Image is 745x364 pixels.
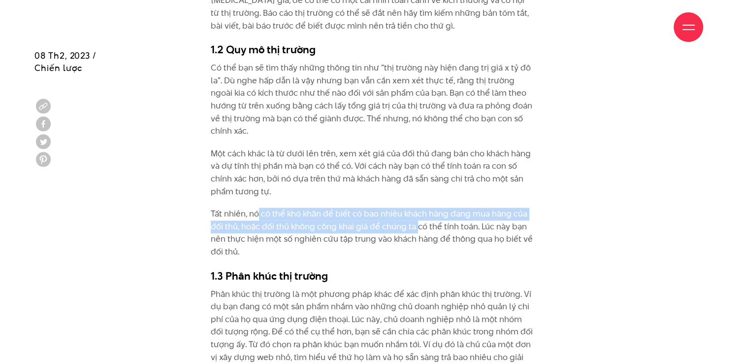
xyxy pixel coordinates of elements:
p: Một cách khác là từ dưới lên trên, xem xét giá của đối thủ đang bán cho khách hàng và dự tính thị... [211,147,534,198]
h3: 1.3 Phân khúc thị trường [211,268,534,283]
p: Có thể bạn sẽ tìm thấy những thông tin như “thị trường này hiện đang trị giá x tỷ đô la”. Dù nghe... [211,62,534,138]
span: 08 Th2, 2023 / Chiến lược [34,49,97,74]
p: Tất nhiên, nó có thể khó khăn để biết có bao nhiêu khách hàng đang mua hàng của đối thủ, hoặc đối... [211,208,534,258]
